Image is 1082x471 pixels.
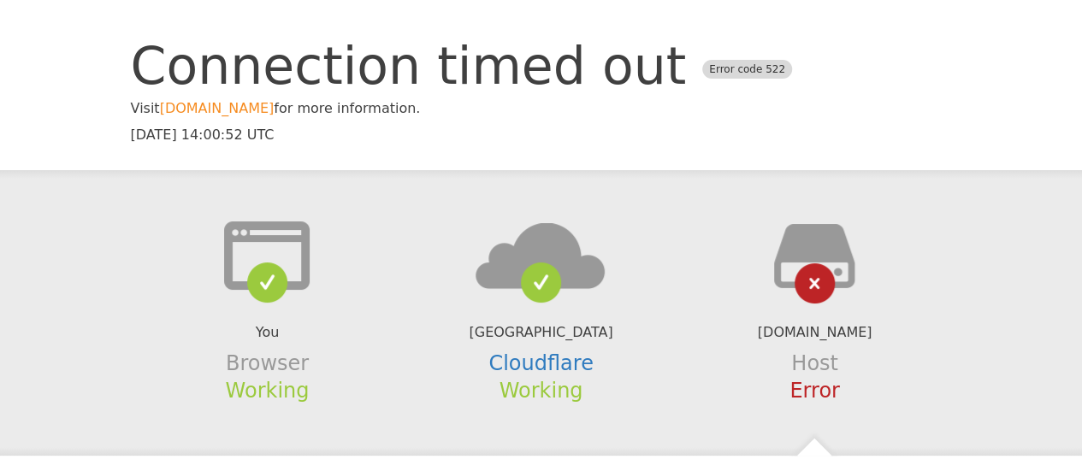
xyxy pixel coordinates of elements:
h3: Browser [131,350,405,377]
span: Error code 522 [702,60,792,79]
span: [DOMAIN_NAME] [758,324,872,340]
span: You [256,324,280,340]
span: Working [226,379,310,403]
span: [GEOGRAPHIC_DATA] [469,324,612,340]
span: Connection timed out [131,34,687,98]
h3: Host [677,350,951,377]
span: Error [789,379,840,403]
span: Working [500,379,583,403]
a: Cloudflare [488,351,593,375]
div: [DATE] 14:00:52 UTC [131,127,952,143]
a: [DOMAIN_NAME] [160,100,275,116]
div: Visit for more information. [131,100,952,116]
